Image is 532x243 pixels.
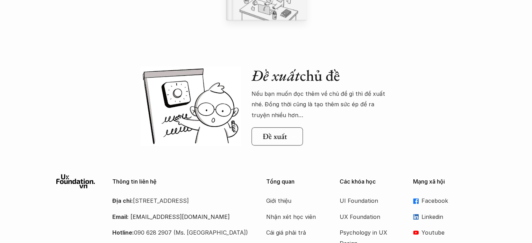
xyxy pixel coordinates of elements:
p: Mạng xã hội [413,178,476,185]
a: Nhận xét học viên [266,212,322,222]
h2: chủ đề [251,66,392,85]
a: UX Foundation [340,212,396,222]
a: UI Foundation [340,195,396,206]
p: Nếu bạn muốn đọc thêm về chủ đề gì thì đề xuất nhé. Đồng thời cũng là tạo thêm sức ép để ra truyệ... [251,88,392,120]
p: Thông tin liên hệ [112,178,249,185]
a: Đề xuất [251,127,303,145]
a: Youtube [413,227,476,238]
p: Facebook [421,195,476,206]
em: Đề xuất [251,65,300,85]
a: Cái giá phải trả [266,227,322,238]
p: Các khóa học [340,178,403,185]
strong: Email: [112,213,129,220]
p: Youtube [421,227,476,238]
strong: Hotline: [112,229,134,236]
a: [EMAIL_ADDRESS][DOMAIN_NAME] [130,213,230,220]
a: Giới thiệu [266,195,322,206]
a: Facebook [413,195,476,206]
p: [STREET_ADDRESS] [112,195,249,206]
p: Tổng quan [266,178,329,185]
strong: Địa chỉ: [112,197,133,204]
p: Linkedin [421,212,476,222]
h5: Đề xuất [263,132,287,141]
p: 090 628 2907 (Ms. [GEOGRAPHIC_DATA]) [112,227,249,238]
a: Linkedin [413,212,476,222]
